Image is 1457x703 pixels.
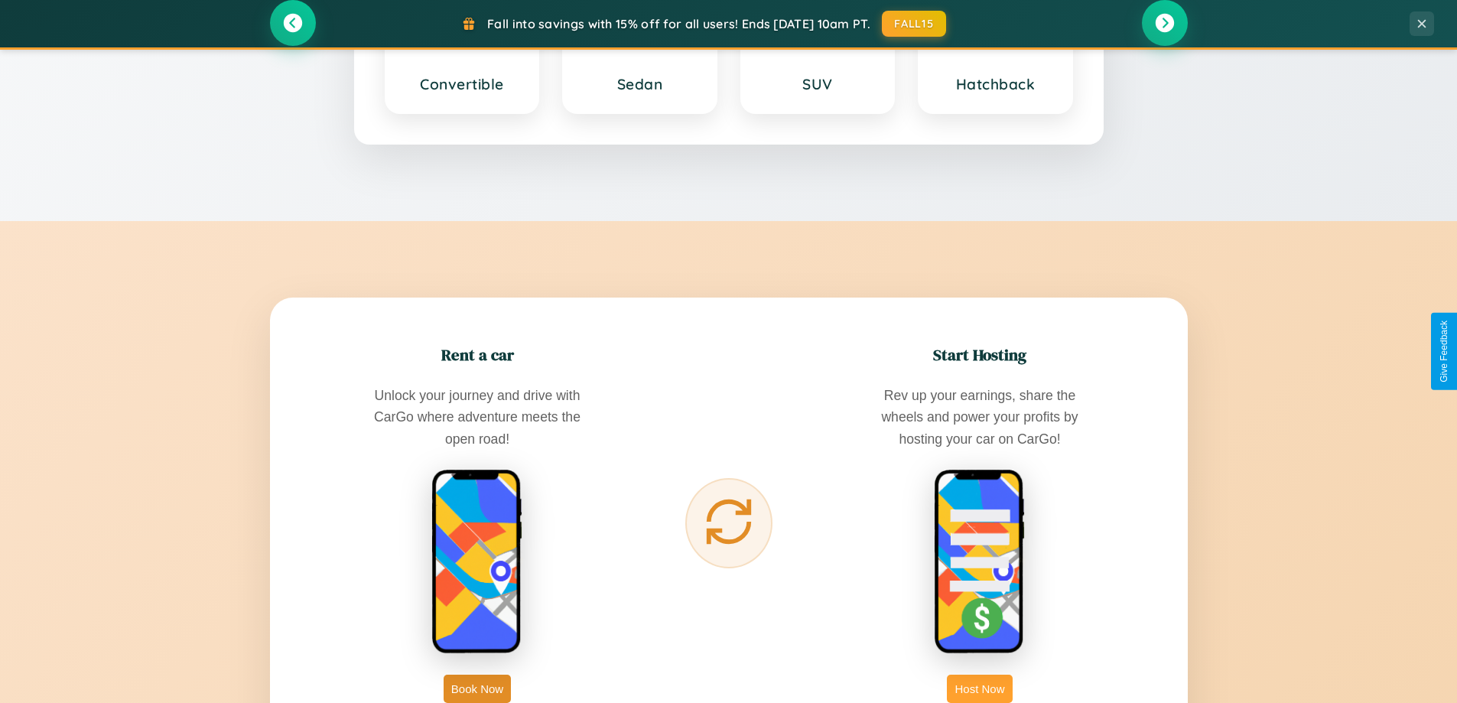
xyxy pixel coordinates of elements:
[441,343,514,366] h2: Rent a car
[444,675,511,703] button: Book Now
[1439,321,1449,382] div: Give Feedback
[15,651,52,688] iframe: Intercom live chat
[487,16,870,31] span: Fall into savings with 15% off for all users! Ends [DATE] 10am PT.
[882,11,946,37] button: FALL15
[947,675,1012,703] button: Host Now
[363,385,592,449] p: Unlock your journey and drive with CarGo where adventure meets the open road!
[579,75,701,93] h3: Sedan
[757,75,879,93] h3: SUV
[865,385,1094,449] p: Rev up your earnings, share the wheels and power your profits by hosting your car on CarGo!
[431,469,523,656] img: rent phone
[402,75,523,93] h3: Convertible
[935,75,1056,93] h3: Hatchback
[934,469,1026,656] img: host phone
[933,343,1026,366] h2: Start Hosting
